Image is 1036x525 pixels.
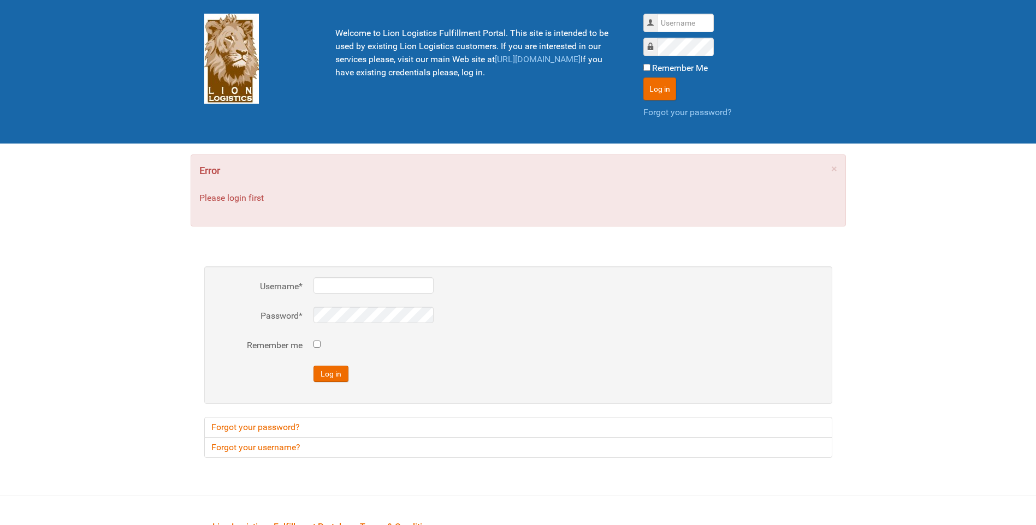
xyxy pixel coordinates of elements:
[199,192,837,205] p: Please login first
[215,309,303,323] label: Password
[643,77,676,100] button: Log in
[204,437,832,458] a: Forgot your username?
[215,339,303,352] label: Remember me
[831,163,837,174] a: ×
[652,62,708,75] label: Remember Me
[657,14,714,32] input: Username
[204,417,832,438] a: Forgot your password?
[215,280,303,293] label: Username
[199,163,837,178] h4: Error
[204,14,259,104] img: Lion Logistics
[495,54,581,64] a: [URL][DOMAIN_NAME]
[335,27,616,79] p: Welcome to Lion Logistics Fulfillment Portal. This site is intended to be used by existing Lion L...
[204,53,259,63] a: Lion Logistics
[643,107,732,117] a: Forgot your password?
[313,366,348,382] button: Log in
